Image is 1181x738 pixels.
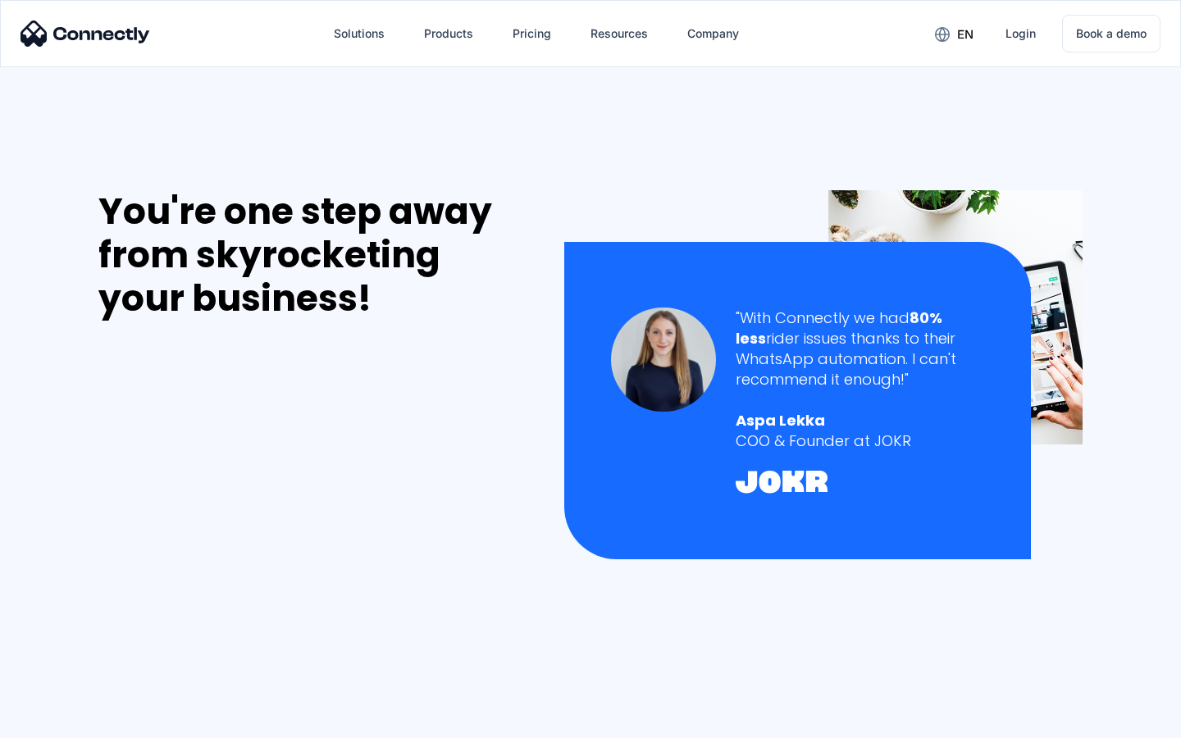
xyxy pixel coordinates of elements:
[33,709,98,732] ul: Language list
[1062,15,1160,52] a: Book a demo
[499,14,564,53] a: Pricing
[98,339,344,716] iframe: Form 0
[736,430,984,451] div: COO & Founder at JOKR
[334,22,385,45] div: Solutions
[992,14,1049,53] a: Login
[513,22,551,45] div: Pricing
[736,410,825,430] strong: Aspa Lekka
[16,709,98,732] aside: Language selected: English
[957,23,974,46] div: en
[424,22,473,45] div: Products
[1005,22,1036,45] div: Login
[590,22,648,45] div: Resources
[687,22,739,45] div: Company
[736,307,984,390] div: "With Connectly we had rider issues thanks to their WhatsApp automation. I can't recommend it eno...
[736,307,942,348] strong: 80% less
[21,20,150,47] img: Connectly Logo
[98,190,530,320] div: You're one step away from skyrocketing your business!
